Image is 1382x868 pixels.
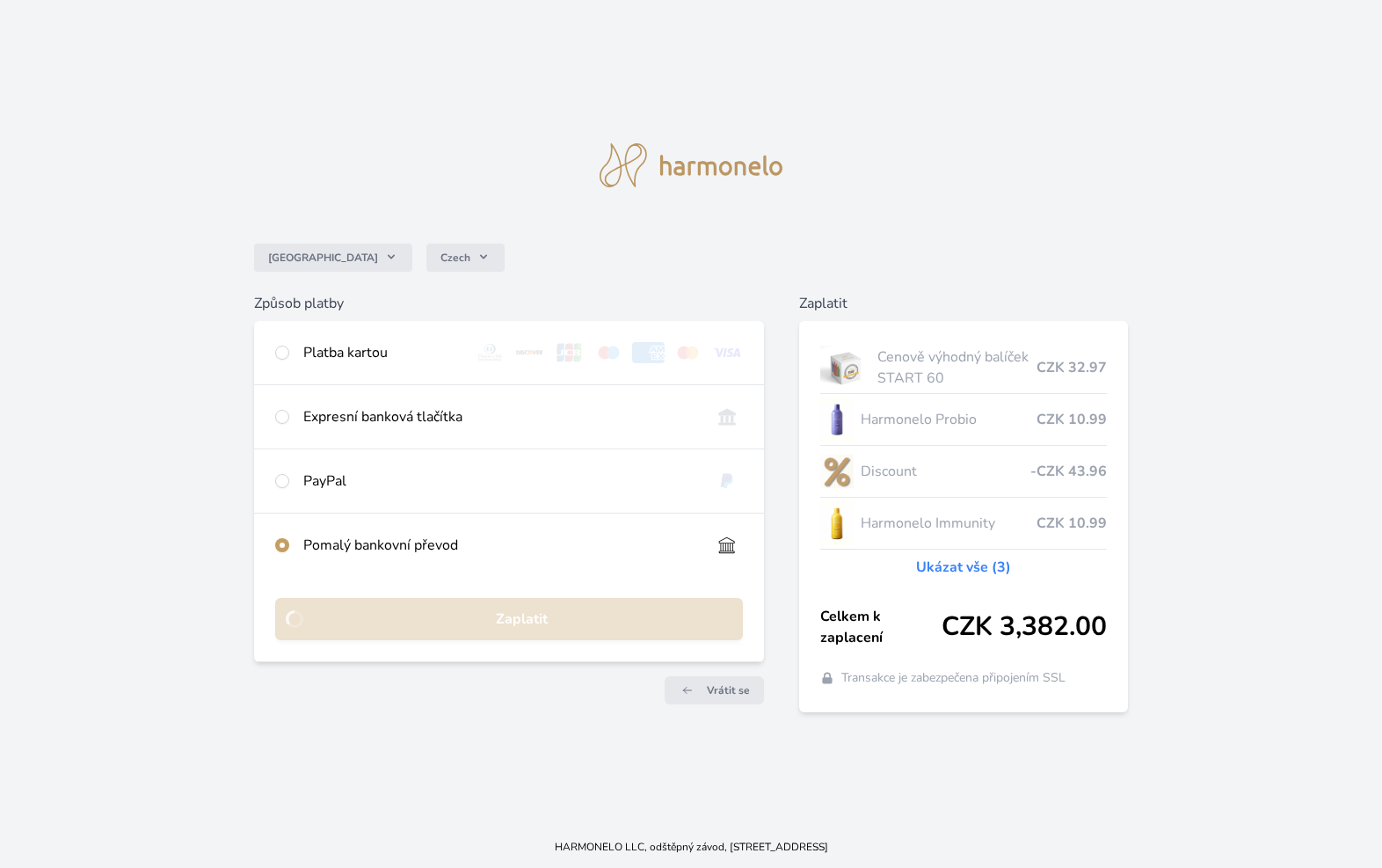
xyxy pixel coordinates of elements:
[553,342,586,363] img: jcb.svg
[820,398,854,441] img: CLEAN_PROBIO_se_stinem_x-lo.jpg
[711,470,744,492] img: paypal.svg
[711,342,744,363] img: visa.svg
[303,470,697,492] div: PayPal
[474,342,506,363] img: diners.svg
[275,598,744,640] button: Zaplatit
[820,346,870,390] img: start.jpg
[672,342,704,363] img: mc.svg
[254,293,765,314] h6: Způsob platby
[303,342,460,363] div: Platba kartou
[820,501,854,545] img: IMMUNITY_se_stinem_x-lo.jpg
[440,251,470,265] span: Czech
[916,557,1011,578] a: Ukázat vše (3)
[820,606,942,648] span: Celkem k zaplacení
[314,609,730,630] span: Zaplatit
[1036,513,1107,534] span: CZK 10.99
[593,342,625,363] img: maestro.svg
[799,293,1128,314] h6: Zaplatit
[600,143,782,187] img: logo.svg
[665,676,764,704] a: Vrátit se
[711,406,744,427] img: onlineBanking_CZ.svg
[254,244,412,272] button: [GEOGRAPHIC_DATA]
[861,513,1036,534] span: Harmonelo Immunity
[942,611,1107,643] span: CZK 3,382.00
[707,683,750,697] span: Vrátit se
[1036,409,1107,430] span: CZK 10.99
[841,669,1066,687] span: Transakce je zabezpečena připojením SSL
[303,406,697,427] div: Expresní banková tlačítka
[268,251,378,265] span: [GEOGRAPHIC_DATA]
[632,342,665,363] img: amex.svg
[861,409,1036,430] span: Harmonelo Probio
[861,461,1030,482] span: Discount
[1030,461,1107,482] span: -CZK 43.96
[711,535,744,556] img: bankTransfer_IBAN.svg
[820,449,854,493] img: discount-lo.png
[426,244,505,272] button: Czech
[877,346,1036,389] span: Cenově výhodný balíček START 60
[1036,357,1107,378] span: CZK 32.97
[513,342,546,363] img: discover.svg
[303,535,697,556] div: Pomalý bankovní převod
